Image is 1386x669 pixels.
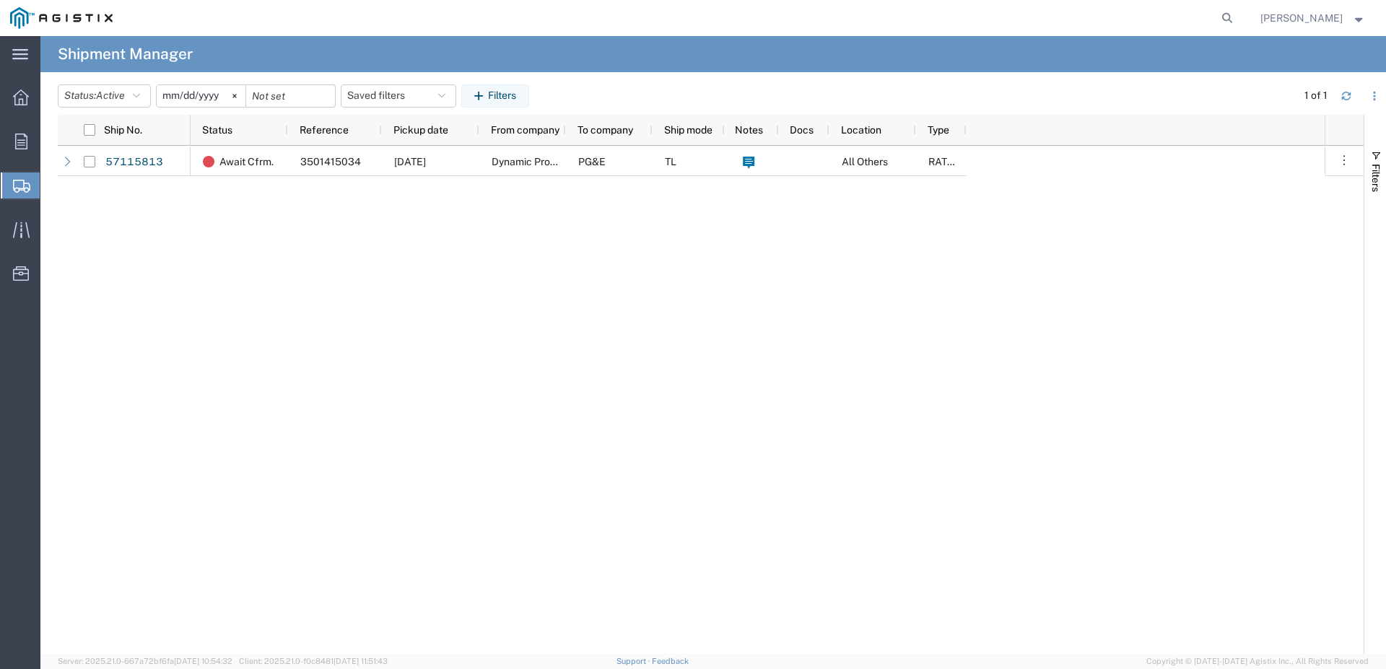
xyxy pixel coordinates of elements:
span: 3501415034 [300,156,361,167]
span: Client: 2025.21.0-f0c8481 [239,657,388,665]
span: Reference [300,124,349,136]
a: Feedback [652,657,689,665]
button: Filters [461,84,529,108]
span: Type [928,124,949,136]
span: RATED [928,156,961,167]
span: All Others [842,156,888,167]
span: [DATE] 11:51:43 [334,657,388,665]
span: Docs [790,124,814,136]
span: Server: 2025.21.0-667a72bf6fa [58,657,232,665]
span: TL [665,156,676,167]
span: Christy Escalante [1260,10,1343,26]
span: To company [577,124,633,136]
input: Not set [157,85,245,107]
a: Support [616,657,653,665]
h4: Shipment Manager [58,36,193,72]
span: From company [491,124,559,136]
span: Ship mode [664,124,712,136]
button: [PERSON_NAME] [1260,9,1367,27]
span: Dynamic Products, Inc. [492,156,597,167]
span: Notes [735,124,763,136]
input: Not set [246,85,335,107]
span: Await Cfrm. [219,147,274,177]
button: Status:Active [58,84,151,108]
div: 1 of 1 [1304,88,1330,103]
span: [DATE] 10:54:32 [174,657,232,665]
span: Pickup date [393,124,448,136]
span: Location [841,124,881,136]
span: 10/14/2025 [394,156,426,167]
span: Status [202,124,232,136]
span: Active [96,89,125,101]
a: 57115813 [105,150,164,173]
span: Ship No. [104,124,142,136]
span: Filters [1370,164,1382,192]
span: Copyright © [DATE]-[DATE] Agistix Inc., All Rights Reserved [1146,655,1369,668]
span: PG&E [578,156,606,167]
img: logo [10,7,113,29]
button: Saved filters [341,84,456,108]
